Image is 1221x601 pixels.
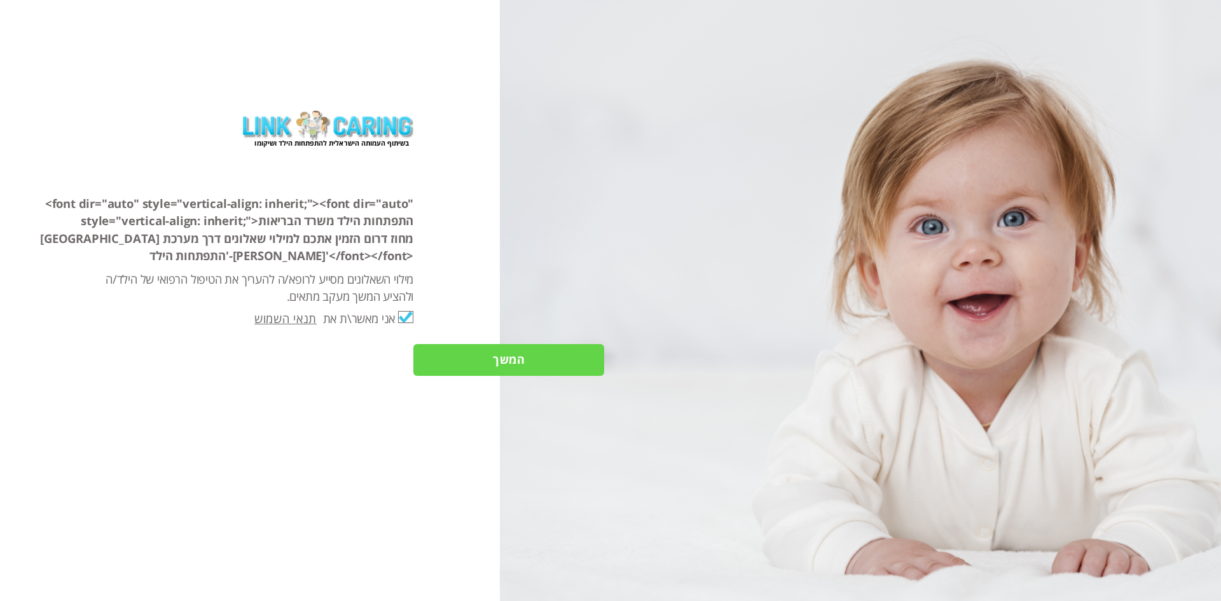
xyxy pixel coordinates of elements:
font: מילוי השאלונים מסייע לרופא/ה להעריך את הטיפול הרפואי של הילד/ה ולהציע המשך מעקב מתאים. [106,271,413,304]
input: המשך [413,344,604,376]
font: תנאי השמוש [254,310,317,326]
font: אני מאשר\ת את [323,310,396,326]
font: בשיתוף העמותה הישראלית להתפתחות הילד ושיקומו [254,139,409,148]
font: <font dir="auto" style="vertical-align: inherit;"><font dir="auto" style="vertical-align: inherit... [40,195,413,263]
